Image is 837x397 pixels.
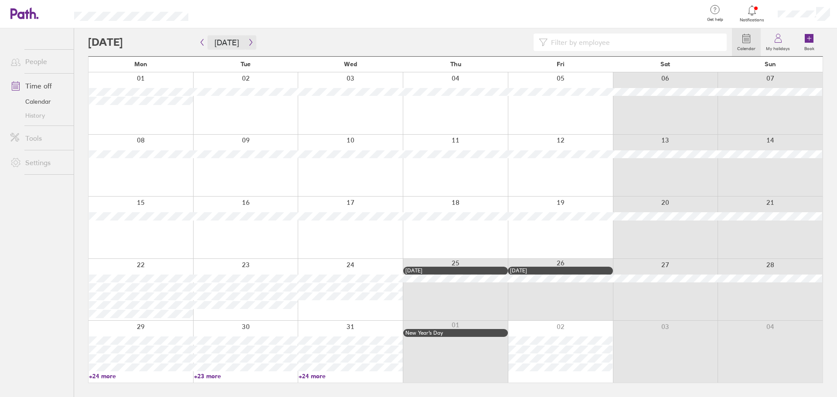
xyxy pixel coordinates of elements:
div: [DATE] [405,268,506,274]
span: Get help [701,17,729,22]
div: New Year’s Day [405,330,506,336]
span: Sun [765,61,776,68]
span: Sat [660,61,670,68]
a: Settings [3,154,74,171]
span: Fri [557,61,565,68]
a: Calendar [732,28,761,56]
label: Calendar [732,44,761,51]
a: +23 more [194,372,298,380]
span: Wed [344,61,357,68]
a: +24 more [299,372,403,380]
label: Book [799,44,820,51]
a: My holidays [761,28,795,56]
div: [DATE] [510,268,611,274]
a: Time off [3,77,74,95]
a: Notifications [738,4,766,23]
a: Calendar [3,95,74,109]
button: [DATE] [208,35,246,50]
a: History [3,109,74,122]
span: Notifications [738,17,766,23]
a: Book [795,28,823,56]
a: Tools [3,129,74,147]
span: Tue [241,61,251,68]
span: Thu [450,61,461,68]
input: Filter by employee [548,34,721,51]
label: My holidays [761,44,795,51]
a: People [3,53,74,70]
span: Mon [134,61,147,68]
a: +24 more [89,372,193,380]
